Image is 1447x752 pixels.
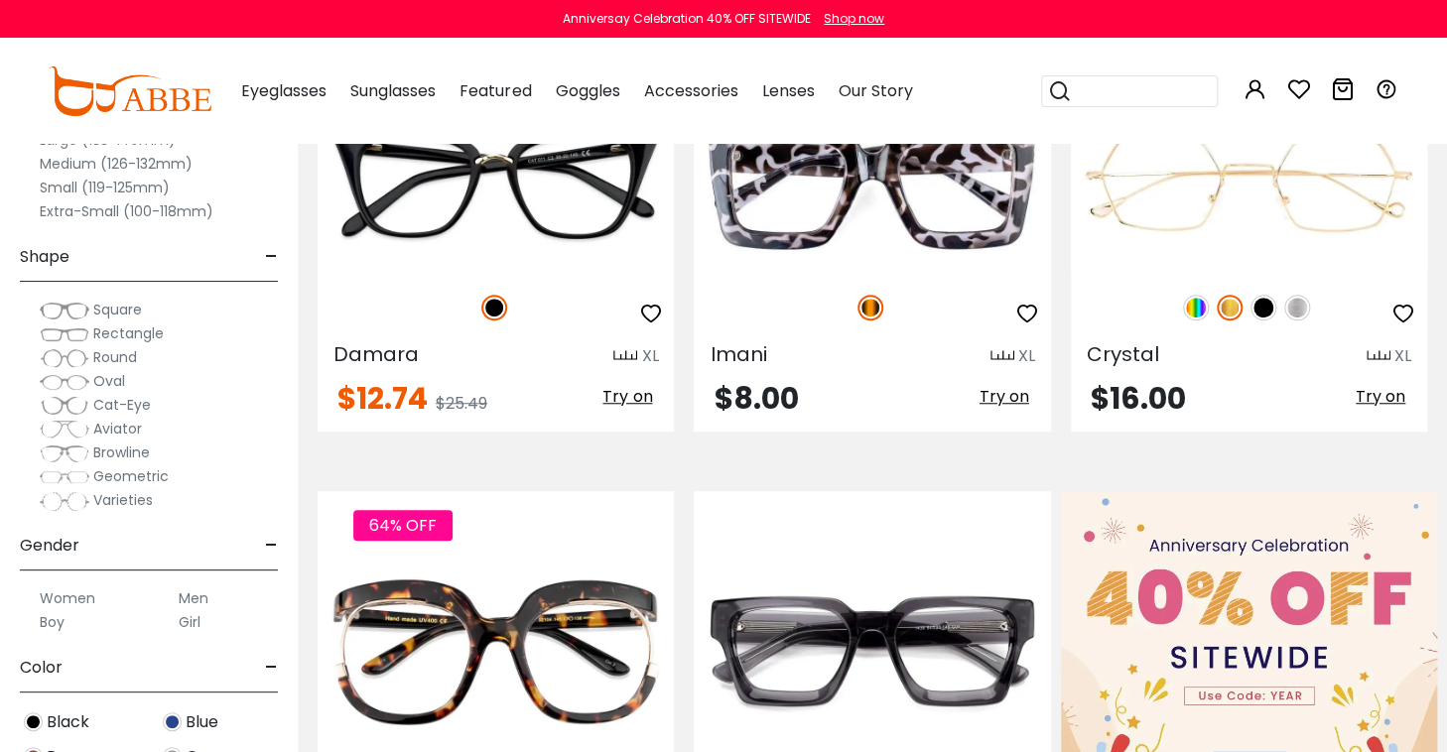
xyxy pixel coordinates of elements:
[824,10,884,28] div: Shop now
[974,384,1035,410] button: Try on
[1350,384,1411,410] button: Try on
[20,522,79,569] span: Gender
[710,340,766,368] span: Imani
[350,79,436,102] span: Sunglasses
[40,152,193,176] label: Medium (126-132mm)
[333,340,419,368] span: Damara
[20,233,69,281] span: Shape
[265,522,278,569] span: -
[353,510,453,541] span: 64% OFF
[40,396,89,416] img: Cat-Eye.png
[93,323,164,343] span: Rectangle
[318,94,674,273] img: Black Damara - Acetate,Metal ,Universal Bridge Fit
[596,384,658,410] button: Try on
[1217,295,1243,320] img: Gold
[990,349,1014,364] img: size ruler
[40,301,89,320] img: Square.png
[40,348,89,368] img: Round.png
[481,295,507,320] img: Black
[563,10,811,28] div: Anniversay Celebration 40% OFF SITEWIDE
[179,610,200,634] label: Girl
[1356,385,1405,408] span: Try on
[694,94,1050,273] img: Tortoise Imani - Plastic ,Universal Bridge Fit
[40,467,89,487] img: Geometric.png
[613,349,637,364] img: size ruler
[24,712,43,731] img: Black
[179,586,208,610] label: Men
[643,79,737,102] span: Accessories
[814,10,884,27] a: Shop now
[460,79,531,102] span: Featured
[1183,295,1209,320] img: Multicolor
[93,442,150,462] span: Browline
[602,385,652,408] span: Try on
[641,344,658,368] div: XL
[93,466,169,486] span: Geometric
[186,710,218,734] span: Blue
[40,610,65,634] label: Boy
[1018,344,1035,368] div: XL
[241,79,327,102] span: Eyeglasses
[47,710,89,734] span: Black
[1071,94,1427,273] img: Gold Crystal - Metal ,Adjust Nose Pads
[1091,377,1186,420] span: $16.00
[93,490,153,510] span: Varieties
[93,395,151,415] span: Cat-Eye
[93,371,125,391] span: Oval
[714,377,798,420] span: $8.00
[1284,295,1310,320] img: Silver
[40,324,89,344] img: Rectangle.png
[337,377,428,420] span: $12.74
[318,563,674,741] img: Tortoise Johnson - Plastic ,Universal Bridge Fit
[1394,344,1411,368] div: XL
[40,372,89,392] img: Oval.png
[838,79,912,102] span: Our Story
[40,420,89,439] img: Aviator.png
[93,419,142,439] span: Aviator
[1367,349,1390,364] img: size ruler
[980,385,1029,408] span: Try on
[857,295,883,320] img: Tortoise
[436,392,487,415] span: $25.49
[49,66,211,116] img: abbeglasses.com
[40,443,89,463] img: Browline.png
[93,300,142,319] span: Square
[1087,340,1159,368] span: Crystal
[1250,295,1276,320] img: Black
[40,199,213,223] label: Extra-Small (100-118mm)
[694,563,1050,741] img: Gray Stearary - Acetate ,Universal Bridge Fit
[40,491,89,512] img: Varieties.png
[555,79,619,102] span: Goggles
[93,347,137,367] span: Round
[265,233,278,281] span: -
[40,586,95,610] label: Women
[40,176,170,199] label: Small (119-125mm)
[20,644,63,691] span: Color
[761,79,814,102] span: Lenses
[163,712,182,731] img: Blue
[265,644,278,691] span: -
